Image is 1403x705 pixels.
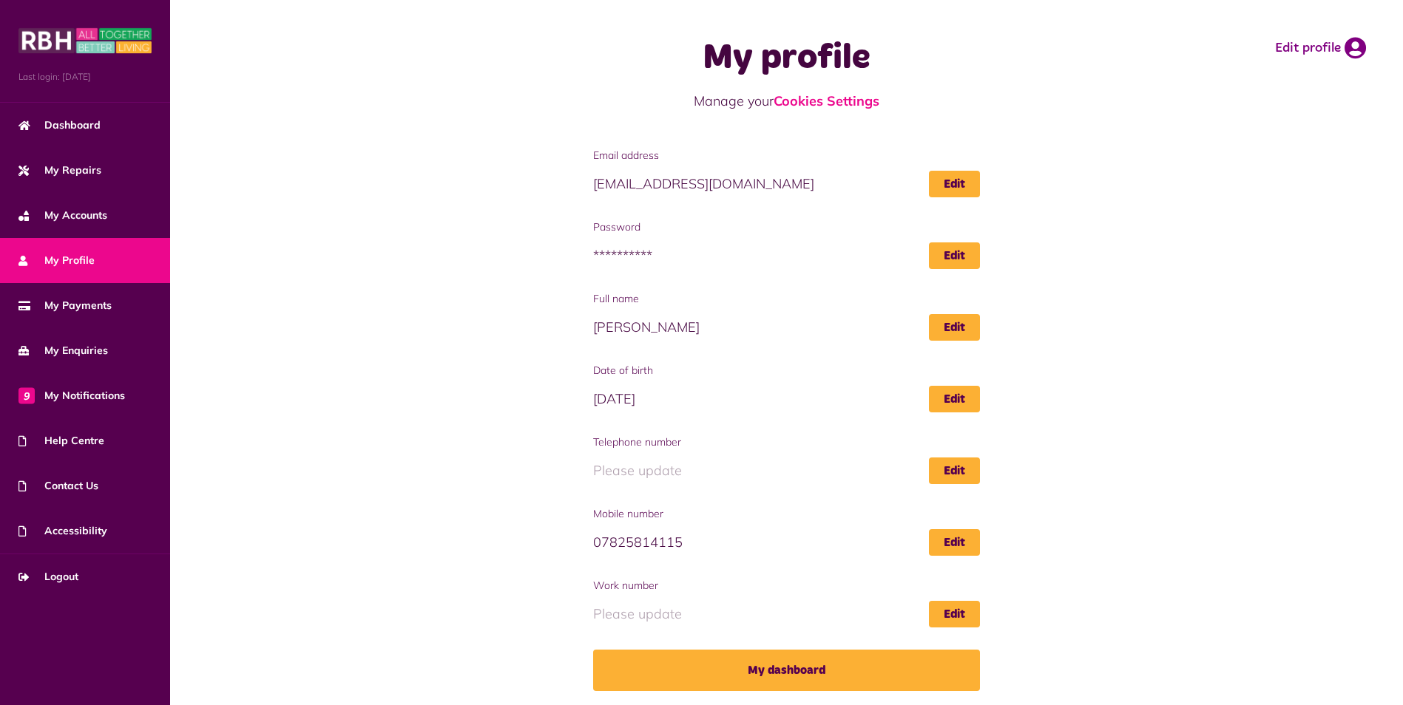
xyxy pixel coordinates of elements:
span: My Repairs [18,163,101,178]
span: Dashboard [18,117,101,133]
span: 07825814115 [593,529,979,556]
span: 9 [18,387,35,403]
a: Edit profile [1275,37,1366,59]
a: Cookies Settings [774,92,879,109]
span: My Accounts [18,208,107,223]
span: Telephone number [593,435,979,450]
span: Accessibility [18,523,107,539]
span: Date of birth [593,363,979,378]
span: Full name [593,291,979,307]
span: [EMAIL_ADDRESS][DOMAIN_NAME] [593,171,979,197]
span: My Notifications [18,388,125,403]
a: Edit [929,601,980,627]
span: My Payments [18,298,112,313]
a: Edit [929,314,980,341]
span: Logout [18,569,78,585]
a: Edit [929,242,980,269]
img: MyRBH [18,26,152,55]
span: Password [593,219,979,235]
span: [DATE] [593,386,979,412]
span: Help Centre [18,433,104,449]
span: My Profile [18,253,95,268]
a: Edit [929,457,980,484]
span: Please update [593,457,979,484]
span: Work number [593,578,979,593]
span: My Enquiries [18,343,108,358]
span: Mobile number [593,506,979,522]
span: Contact Us [18,478,98,494]
span: Last login: [DATE] [18,70,152,84]
p: Manage your [493,91,1081,111]
a: Edit [929,529,980,556]
span: [PERSON_NAME] [593,314,979,341]
a: Edit [929,171,980,197]
h1: My profile [493,37,1081,80]
span: Email address [593,148,979,163]
a: Edit [929,386,980,412]
span: Please update [593,601,979,627]
a: My dashboard [593,650,979,691]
